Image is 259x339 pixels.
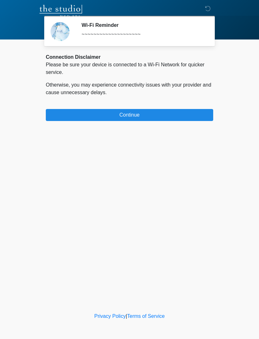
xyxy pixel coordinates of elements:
[126,313,127,319] a: |
[94,313,126,319] a: Privacy Policy
[46,53,213,61] div: Connection Disclaimer
[46,81,213,96] p: Otherwise, you may experience connectivity issues with your provider and cause unnecessary delays
[46,61,213,76] p: Please be sure your device is connected to a Wi-Fi Network for quicker service.
[39,5,82,17] img: The Studio Med Spa Logo
[81,22,204,28] h2: Wi-Fi Reminder
[81,31,204,38] div: ~~~~~~~~~~~~~~~~~~~~
[127,313,165,319] a: Terms of Service
[105,90,107,95] span: .
[51,22,69,41] img: Agent Avatar
[46,109,213,121] button: Continue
